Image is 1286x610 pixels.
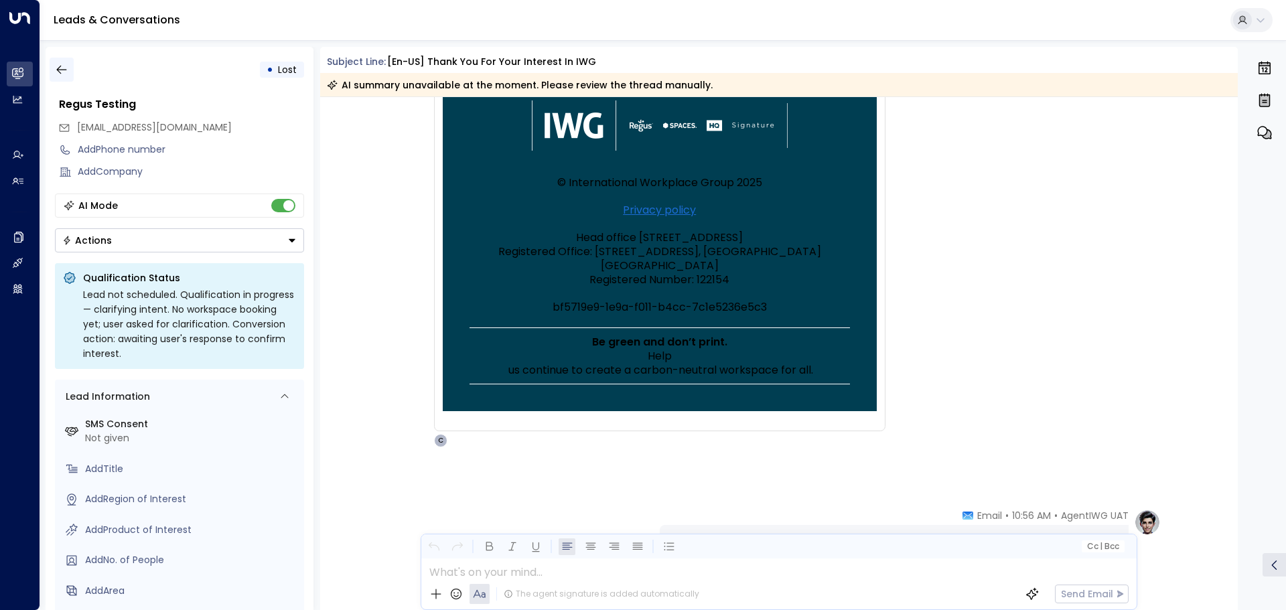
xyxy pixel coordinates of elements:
div: Regus Testing [59,96,304,112]
a: Leads & Conversations [54,12,180,27]
img: profile-logo.png [1134,509,1161,536]
div: Button group with a nested menu [55,228,304,252]
span: AgentIWG UAT [1061,509,1129,522]
span: Lost [278,63,297,76]
p: © International Workplace Group 2025 [470,175,850,189]
span: | [1100,542,1102,551]
p: bf5719e9-1e9a-f011-b4cc-7c1e5236e5c3 [470,300,850,314]
span: Cc Bcc [1086,542,1119,551]
span: 10:56 AM [1012,509,1051,522]
img: Group of logos including IWG, Regus, Spaces, HQ, Signature [525,94,794,157]
p: Registered Office: [STREET_ADDRESS], [GEOGRAPHIC_DATA] [GEOGRAPHIC_DATA] [470,244,850,273]
span: • [1054,509,1058,522]
div: Lead Information [61,390,150,404]
div: Not given [85,431,299,445]
p: Help us continue to create a carbon-neutral workspace for all. [470,349,850,377]
label: SMS Consent [85,417,299,431]
div: The agent signature is added automatically [504,588,699,600]
div: AddRegion of Interest [85,492,299,506]
div: C [434,434,447,447]
div: AI Mode [78,199,118,212]
button: Redo [449,538,466,555]
p: Head office [STREET_ADDRESS] [470,230,850,244]
div: AddProduct of Interest [85,523,299,537]
p: Qualification Status [83,271,296,285]
button: Undo [425,538,442,555]
span: [EMAIL_ADDRESS][DOMAIN_NAME] [77,121,232,134]
div: AddPhone number [78,143,304,157]
span: • [1005,509,1009,522]
button: Cc|Bcc [1081,540,1124,553]
button: Actions [55,228,304,252]
p: Registered Number: 122154 [470,273,850,287]
strong: Be green and don’t print. [592,334,727,350]
div: Actions [62,234,112,246]
div: [en-US] Thank you for your interest in IWG [387,55,596,69]
div: AI summary unavailable at the moment. Please review the thread manually. [327,78,713,92]
a: Privacy policy [623,203,696,217]
div: Lead not scheduled. Qualification in progress — clarifying intent. No workspace booking yet; user... [83,287,296,361]
span: Subject Line: [327,55,386,68]
div: • [267,58,273,82]
div: AddTitle [85,462,299,476]
div: AddArea [85,584,299,598]
div: AddCompany [78,165,304,179]
span: Email [977,509,1002,522]
span: regus.testing@yahoo.com [77,121,232,135]
div: AddNo. of People [85,553,299,567]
